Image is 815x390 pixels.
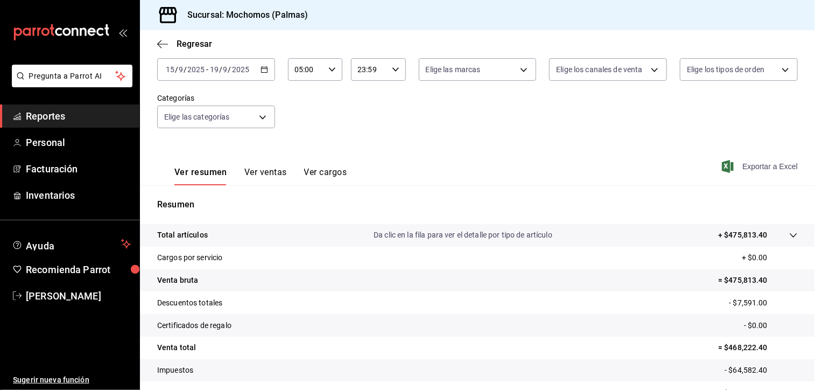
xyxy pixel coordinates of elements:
[118,28,127,37] button: open_drawer_menu
[26,188,131,203] span: Inventarios
[26,135,131,150] span: Personal
[12,65,132,87] button: Pregunta a Parrot AI
[687,64,764,75] span: Elige los tipos de orden
[157,39,212,49] button: Regresar
[231,65,250,74] input: ----
[718,229,768,241] p: + $475,813.40
[426,64,481,75] span: Elige las marcas
[157,365,193,376] p: Impuestos
[304,167,347,185] button: Ver cargos
[157,297,222,309] p: Descuentos totales
[164,112,230,122] span: Elige las categorías
[26,109,131,123] span: Reportes
[184,65,187,74] span: /
[157,252,223,263] p: Cargos por servicio
[26,238,117,250] span: Ayuda
[725,365,798,376] p: - $64,582.40
[26,162,131,176] span: Facturación
[165,65,175,74] input: --
[8,78,132,89] a: Pregunta a Parrot AI
[744,320,798,331] p: - $0.00
[178,65,184,74] input: --
[157,95,275,102] label: Categorías
[374,229,552,241] p: Da clic en la fila para ver el detalle por tipo de artículo
[174,167,227,185] button: Ver resumen
[26,262,131,277] span: Recomienda Parrot
[206,65,208,74] span: -
[219,65,222,74] span: /
[174,167,347,185] div: navigation tabs
[244,167,287,185] button: Ver ventas
[209,65,219,74] input: --
[13,374,131,386] span: Sugerir nueva función
[223,65,228,74] input: --
[157,320,231,331] p: Certificados de regalo
[157,342,196,353] p: Venta total
[718,342,798,353] p: = $468,222.40
[179,9,308,22] h3: Sucursal: Mochomos (Palmas)
[29,71,116,82] span: Pregunta a Parrot AI
[729,297,798,309] p: - $7,591.00
[26,289,131,303] span: [PERSON_NAME]
[177,39,212,49] span: Regresar
[157,275,198,286] p: Venta bruta
[175,65,178,74] span: /
[228,65,231,74] span: /
[742,252,798,263] p: + $0.00
[157,229,208,241] p: Total artículos
[157,198,798,211] p: Resumen
[556,64,642,75] span: Elige los canales de venta
[724,160,798,173] button: Exportar a Excel
[718,275,798,286] p: = $475,813.40
[187,65,205,74] input: ----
